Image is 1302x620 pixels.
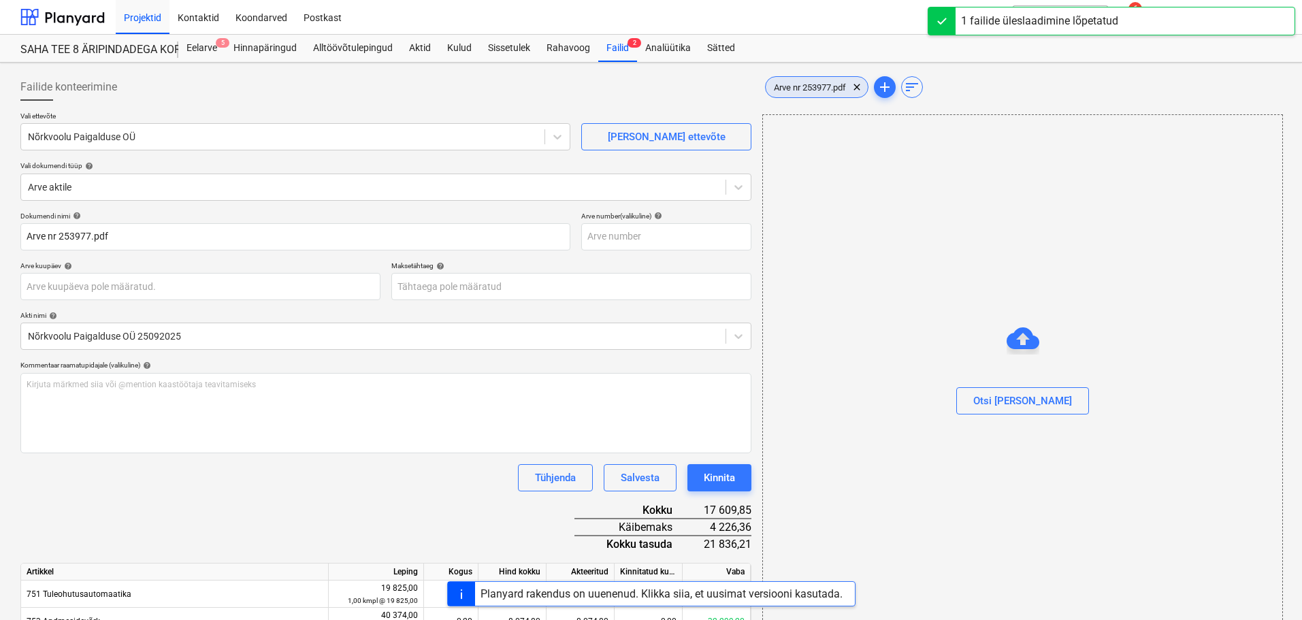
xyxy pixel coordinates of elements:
[694,519,752,536] div: 4 226,36
[538,35,598,62] a: Rahavoog
[20,112,570,123] p: Vali ettevõte
[439,35,480,62] a: Kulud
[20,261,380,270] div: Arve kuupäev
[140,361,151,370] span: help
[334,582,418,607] div: 19 825,00
[961,13,1118,29] div: 1 failide üleslaadimine lõpetatud
[20,212,570,221] div: Dokumendi nimi
[216,38,229,48] span: 5
[581,212,751,221] div: Arve number (valikuline)
[604,464,677,491] button: Salvesta
[598,35,637,62] a: Failid2
[574,519,694,536] div: Käibemaks
[766,82,854,93] span: Arve nr 253977.pdf
[694,536,752,552] div: 21 836,21
[581,223,751,250] input: Arve number
[699,35,743,62] a: Sätted
[598,35,637,62] div: Failid
[694,502,752,519] div: 17 609,85
[608,128,726,146] div: [PERSON_NAME] ettevõte
[478,564,547,581] div: Hind kokku
[21,564,329,581] div: Artikkel
[615,564,683,581] div: Kinnitatud kulud
[20,161,751,170] div: Vali dokumendi tüüp
[637,35,699,62] a: Analüütika
[849,79,865,95] span: clear
[581,123,751,150] button: [PERSON_NAME] ettevõte
[305,35,401,62] a: Alltöövõtulepingud
[46,312,57,320] span: help
[20,79,117,95] span: Failide konteerimine
[178,35,225,62] div: Eelarve
[480,35,538,62] a: Sissetulek
[424,564,478,581] div: Kogus
[704,469,735,487] div: Kinnita
[481,587,843,600] div: Planyard rakendus on uuenenud. Klikka siia, et uusimat versiooni kasutada.
[904,79,920,95] span: sort
[621,469,660,487] div: Salvesta
[20,361,751,370] div: Kommentaar raamatupidajale (valikuline)
[877,79,893,95] span: add
[434,262,444,270] span: help
[391,261,751,270] div: Maksetähtaeg
[1234,555,1302,620] iframe: Chat Widget
[683,564,751,581] div: Vaba
[178,35,225,62] a: Eelarve5
[651,212,662,220] span: help
[518,464,593,491] button: Tühjenda
[765,76,868,98] div: Arve nr 253977.pdf
[628,38,641,48] span: 2
[973,392,1072,410] div: Otsi [PERSON_NAME]
[391,273,751,300] input: Tähtaega pole määratud
[329,564,424,581] div: Leping
[547,564,615,581] div: Akteeritud
[225,35,305,62] a: Hinnapäringud
[70,212,81,220] span: help
[401,35,439,62] a: Aktid
[20,223,570,250] input: Dokumendi nimi
[574,502,694,519] div: Kokku
[20,43,162,57] div: SAHA TEE 8 ÄRIPINDADEGA KORTERMAJA
[20,311,751,320] div: Akti nimi
[82,162,93,170] span: help
[956,387,1089,414] button: Otsi [PERSON_NAME]
[574,536,694,552] div: Kokku tasuda
[687,464,751,491] button: Kinnita
[535,469,576,487] div: Tühjenda
[61,262,72,270] span: help
[20,273,380,300] input: Arve kuupäeva pole määratud.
